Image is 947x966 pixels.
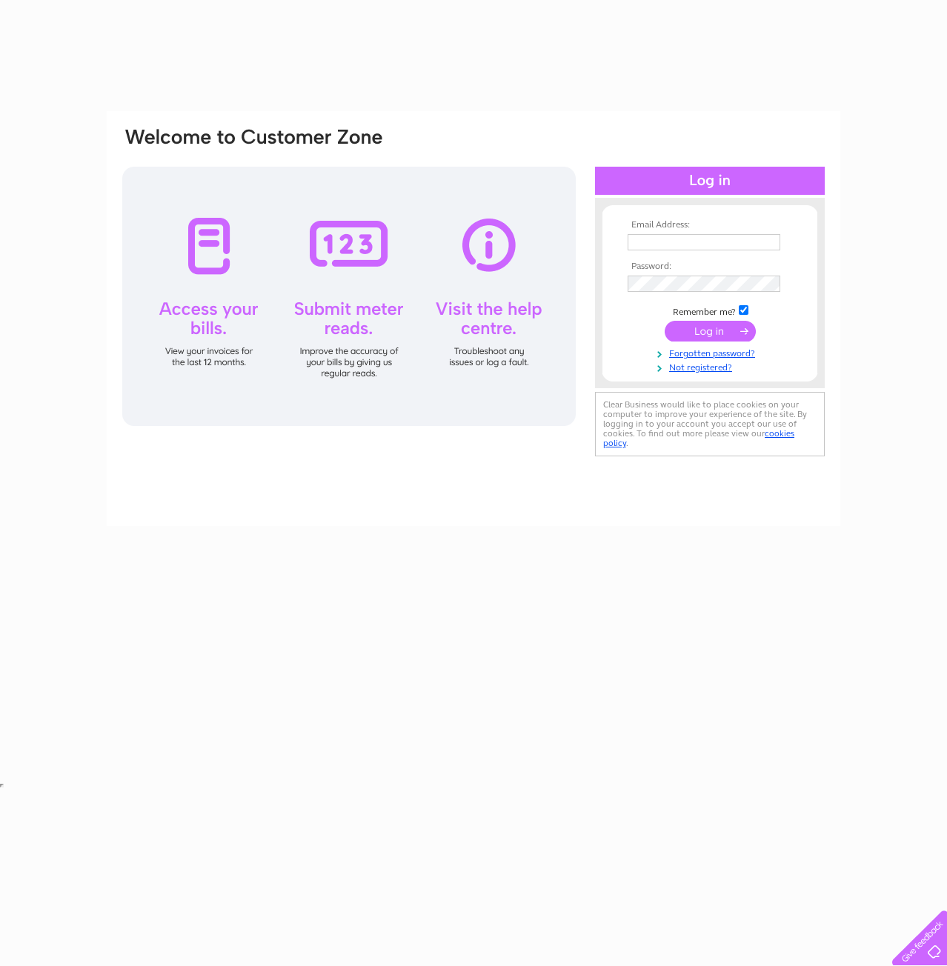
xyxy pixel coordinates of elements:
th: Email Address: [624,220,796,230]
a: cookies policy [603,428,794,448]
th: Password: [624,262,796,272]
td: Remember me? [624,303,796,318]
a: Forgotten password? [628,345,796,359]
a: Not registered? [628,359,796,373]
input: Submit [665,321,756,342]
div: Clear Business would like to place cookies on your computer to improve your experience of the sit... [595,392,825,456]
